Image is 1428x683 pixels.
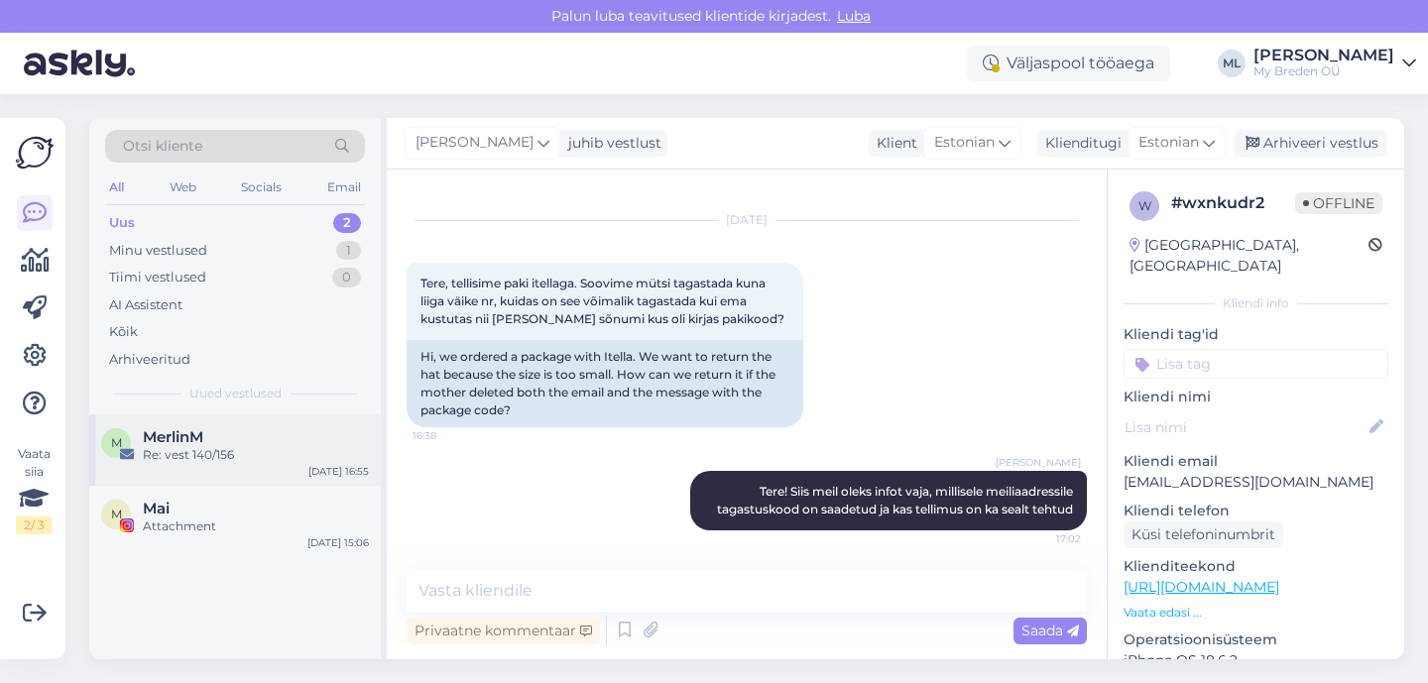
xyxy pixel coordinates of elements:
[111,435,122,450] span: M
[407,340,803,427] div: Hi, we ordered a package with Itella. We want to return the hat because the size is too small. Ho...
[143,500,170,517] span: Mai
[717,484,1076,516] span: Tere! Siis meil oleks infot vaja, millisele meiliaadressile tagastuskood on saadetud ja kas telli...
[1124,472,1388,493] p: [EMAIL_ADDRESS][DOMAIN_NAME]
[1037,133,1122,154] div: Klienditugi
[1124,324,1388,345] p: Kliendi tag'id
[16,445,52,534] div: Vaata siia
[996,455,1081,470] span: [PERSON_NAME]
[1253,63,1394,79] div: My Breden OÜ
[336,241,361,261] div: 1
[307,535,369,550] div: [DATE] 15:06
[416,132,534,154] span: [PERSON_NAME]
[1138,132,1199,154] span: Estonian
[1253,48,1416,79] a: [PERSON_NAME]My Breden OÜ
[420,276,784,326] span: Tere, tellisime paki itellaga. Soovime mütsi tagastada kuna liiga väike nr, kuidas on see võimali...
[1124,556,1388,577] p: Klienditeekond
[407,211,1087,229] div: [DATE]
[1130,235,1368,277] div: [GEOGRAPHIC_DATA], [GEOGRAPHIC_DATA]
[1234,130,1386,157] div: Arhiveeri vestlus
[1124,629,1388,650] p: Operatsioonisüsteem
[560,133,661,154] div: juhib vestlust
[934,132,995,154] span: Estonian
[109,322,138,342] div: Kõik
[1021,622,1079,639] span: Saada
[967,46,1170,81] div: Väljaspool tööaega
[1124,294,1388,312] div: Kliendi info
[1138,198,1151,213] span: w
[332,268,361,287] div: 0
[123,136,202,157] span: Otsi kliente
[1218,50,1246,77] div: ML
[105,174,128,200] div: All
[1124,578,1279,596] a: [URL][DOMAIN_NAME]
[1125,416,1366,438] input: Lisa nimi
[1124,521,1283,548] div: Küsi telefoninumbrit
[1295,192,1382,214] span: Offline
[1007,531,1081,546] span: 17:02
[308,464,369,479] div: [DATE] 16:55
[831,7,877,25] span: Luba
[109,350,190,370] div: Arhiveeritud
[109,268,206,287] div: Tiimi vestlused
[869,133,917,154] div: Klient
[413,428,487,443] span: 16:38
[1171,191,1295,215] div: # wxnkudr2
[143,517,369,535] div: Attachment
[143,446,369,464] div: Re: vest 140/156
[111,507,122,521] span: M
[237,174,286,200] div: Socials
[323,174,365,200] div: Email
[1124,451,1388,472] p: Kliendi email
[333,213,361,233] div: 2
[16,516,52,534] div: 2 / 3
[407,618,600,644] div: Privaatne kommentaar
[16,134,54,171] img: Askly Logo
[1124,387,1388,407] p: Kliendi nimi
[109,295,182,315] div: AI Assistent
[109,213,135,233] div: Uus
[1124,349,1388,379] input: Lisa tag
[1253,48,1394,63] div: [PERSON_NAME]
[143,428,203,446] span: MerlinM
[109,241,207,261] div: Minu vestlused
[1124,650,1388,671] p: iPhone OS 18.6.2
[1124,501,1388,521] p: Kliendi telefon
[1124,604,1388,622] p: Vaata edasi ...
[189,385,282,402] span: Uued vestlused
[166,174,200,200] div: Web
